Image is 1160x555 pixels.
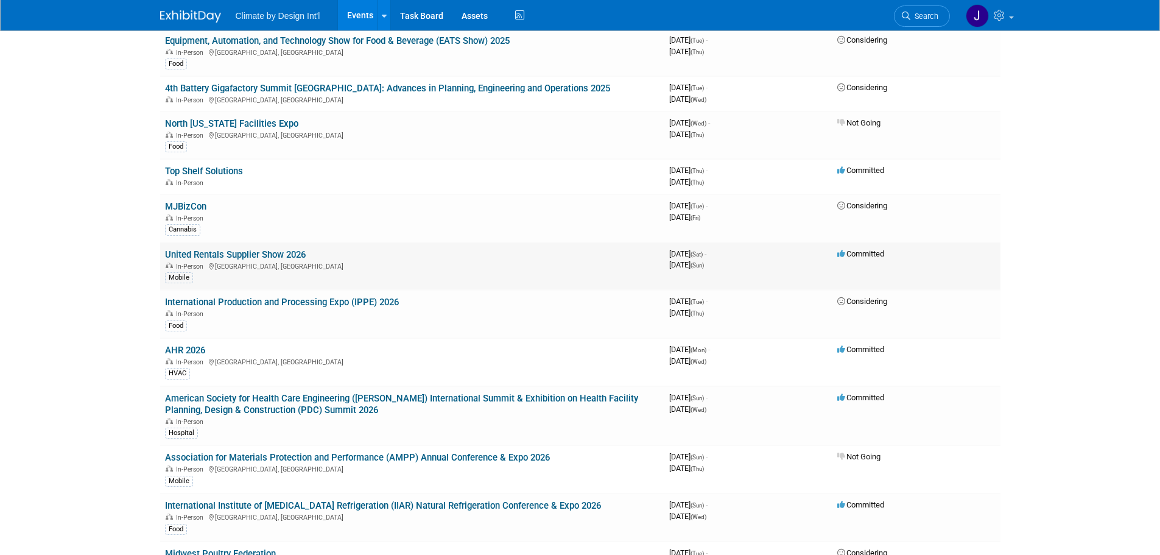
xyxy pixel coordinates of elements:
img: ExhibitDay [160,10,221,23]
a: 4th Battery Gigafactory Summit [GEOGRAPHIC_DATA]: Advances in Planning, Engineering and Operation... [165,83,610,94]
a: American Society for Health Care Engineering ([PERSON_NAME]) International Summit & Exhibition on... [165,393,638,415]
span: Considering [837,297,887,306]
span: In-Person [176,263,207,270]
span: [DATE] [669,47,704,56]
a: Equipment, Automation, and Technology Show for Food & Beverage (EATS Show) 2025 [165,35,510,46]
span: In-Person [176,514,207,521]
span: - [706,201,708,210]
a: North [US_STATE] Facilities Expo [165,118,298,129]
span: (Mon) [691,347,706,353]
div: [GEOGRAPHIC_DATA], [GEOGRAPHIC_DATA] [165,464,659,473]
img: In-Person Event [166,132,173,138]
span: Climate by Design Int'l [236,11,320,21]
span: Not Going [837,118,881,127]
img: In-Person Event [166,465,173,472]
span: (Tue) [691,37,704,44]
span: In-Person [176,132,207,140]
span: [DATE] [669,452,708,461]
span: (Thu) [691,49,704,55]
span: - [706,393,708,402]
a: Association for Materials Protection and Performance (AMPP) Annual Conference & Expo 2026 [165,452,550,463]
div: Food [165,58,187,69]
span: - [706,166,708,175]
span: In-Person [176,96,207,104]
span: (Tue) [691,299,704,305]
span: (Wed) [691,406,706,413]
span: (Thu) [691,132,704,138]
img: In-Person Event [166,358,173,364]
span: In-Person [176,358,207,366]
div: [GEOGRAPHIC_DATA], [GEOGRAPHIC_DATA] [165,94,659,104]
span: In-Person [176,310,207,318]
div: Hospital [165,428,198,439]
span: (Thu) [691,168,704,174]
span: (Sun) [691,395,704,401]
img: JoAnna Quade [966,4,989,27]
span: [DATE] [669,35,708,44]
span: - [708,118,710,127]
span: [DATE] [669,130,704,139]
img: In-Person Event [166,96,173,102]
a: AHR 2026 [165,345,205,356]
span: - [706,452,708,461]
span: [DATE] [669,249,706,258]
span: [DATE] [669,512,706,521]
span: Committed [837,393,884,402]
a: Top Shelf Solutions [165,166,243,177]
span: Committed [837,500,884,509]
span: (Thu) [691,465,704,472]
span: - [706,83,708,92]
span: (Wed) [691,514,706,520]
span: In-Person [176,418,207,426]
span: (Sat) [691,251,703,258]
a: Search [894,5,950,27]
span: (Tue) [691,203,704,210]
span: [DATE] [669,345,710,354]
span: In-Person [176,214,207,222]
img: In-Person Event [166,263,173,269]
span: - [706,500,708,509]
span: [DATE] [669,83,708,92]
span: Committed [837,345,884,354]
div: Food [165,524,187,535]
img: In-Person Event [166,49,173,55]
a: United Rentals Supplier Show 2026 [165,249,306,260]
span: - [706,297,708,306]
span: In-Person [176,179,207,187]
img: In-Person Event [166,514,173,520]
a: International Production and Processing Expo (IPPE) 2026 [165,297,399,308]
span: [DATE] [669,166,708,175]
span: Not Going [837,452,881,461]
span: - [706,35,708,44]
span: (Sun) [691,262,704,269]
div: Food [165,141,187,152]
span: Considering [837,35,887,44]
img: In-Person Event [166,310,173,316]
a: International Institute of [MEDICAL_DATA] Refrigeration (IIAR) Natural Refrigeration Conference &... [165,500,601,511]
span: (Wed) [691,120,706,127]
span: In-Person [176,49,207,57]
span: Committed [837,249,884,258]
span: (Sun) [691,502,704,509]
span: (Thu) [691,179,704,186]
span: (Thu) [691,310,704,317]
span: [DATE] [669,213,700,222]
a: MJBizCon [165,201,206,212]
span: [DATE] [669,356,706,366]
span: [DATE] [669,308,704,317]
span: [DATE] [669,177,704,186]
span: (Tue) [691,85,704,91]
span: Search [910,12,938,21]
span: [DATE] [669,260,704,269]
span: (Wed) [691,358,706,365]
span: [DATE] [669,464,704,473]
span: [DATE] [669,405,706,414]
span: - [705,249,706,258]
span: (Wed) [691,96,706,103]
div: Mobile [165,272,193,283]
span: [DATE] [669,297,708,306]
span: [DATE] [669,118,710,127]
div: [GEOGRAPHIC_DATA], [GEOGRAPHIC_DATA] [165,356,659,366]
div: [GEOGRAPHIC_DATA], [GEOGRAPHIC_DATA] [165,47,659,57]
div: HVAC [165,368,190,379]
